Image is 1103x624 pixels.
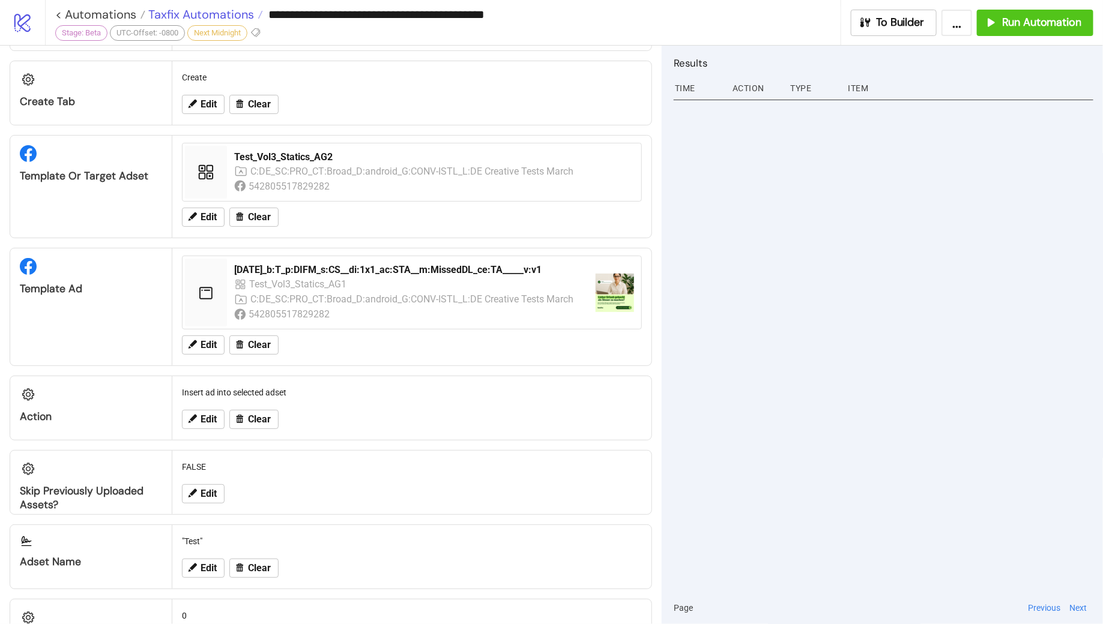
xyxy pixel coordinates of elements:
[789,77,838,100] div: Type
[177,455,647,478] div: FALSE
[877,16,925,29] span: To Builder
[1002,16,1081,29] span: Run Automation
[20,410,162,424] div: Action
[248,563,271,574] span: Clear
[674,601,693,614] span: Page
[182,335,225,355] button: Edit
[229,410,279,429] button: Clear
[20,282,162,296] div: Template Ad
[177,381,647,404] div: Insert ad into selected adset
[977,10,1093,36] button: Run Automation
[229,559,279,578] button: Clear
[234,151,634,164] div: Test_Vol3_Statics_AG2
[248,99,271,110] span: Clear
[187,25,247,41] div: Next Midnight
[182,559,225,578] button: Edit
[20,484,162,512] div: Skip Previously Uploaded Assets?
[249,307,332,322] div: 542805517829282
[249,179,332,194] div: 542805517829282
[55,25,107,41] div: Stage: Beta
[250,164,574,179] div: C:DE_SC:PRO_CT:Broad_D:android_G:CONV-ISTL_L:DE Creative Tests March
[145,7,254,22] span: Taxfix Automations
[201,99,217,110] span: Edit
[248,212,271,223] span: Clear
[201,414,217,425] span: Edit
[20,169,162,183] div: Template or Target Adset
[674,55,1093,71] h2: Results
[182,484,225,503] button: Edit
[201,488,217,499] span: Edit
[145,8,263,20] a: Taxfix Automations
[182,208,225,227] button: Edit
[248,340,271,350] span: Clear
[20,95,162,109] div: Create Tab
[731,77,781,100] div: Action
[941,10,972,36] button: ...
[182,95,225,114] button: Edit
[249,277,348,292] div: Test_Vol3_Statics_AG1
[201,340,217,350] span: Edit
[182,410,225,429] button: Edit
[229,335,279,355] button: Clear
[250,292,574,307] div: C:DE_SC:PRO_CT:Broad_D:android_G:CONV-ISTL_L:DE Creative Tests March
[1066,601,1091,614] button: Next
[674,77,723,100] div: Time
[110,25,185,41] div: UTC-Offset: -0800
[201,212,217,223] span: Edit
[248,414,271,425] span: Clear
[847,77,1093,100] div: Item
[20,555,162,569] div: Adset Name
[201,563,217,574] span: Edit
[229,95,279,114] button: Clear
[596,274,634,312] img: https://scontent-fra3-2.xx.fbcdn.net/v/t45.1600-4/532467494_1813390619556383_6955922857643299339_...
[851,10,937,36] button: To Builder
[1024,601,1064,614] button: Previous
[229,208,279,227] button: Clear
[177,530,647,553] div: "Test"
[234,263,586,277] div: [DATE]_b:T_p:DIFM_s:CS__di:1x1_ac:STA__m:MissedDL_ce:TA_____v:v1
[177,66,647,89] div: Create
[55,8,145,20] a: < Automations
